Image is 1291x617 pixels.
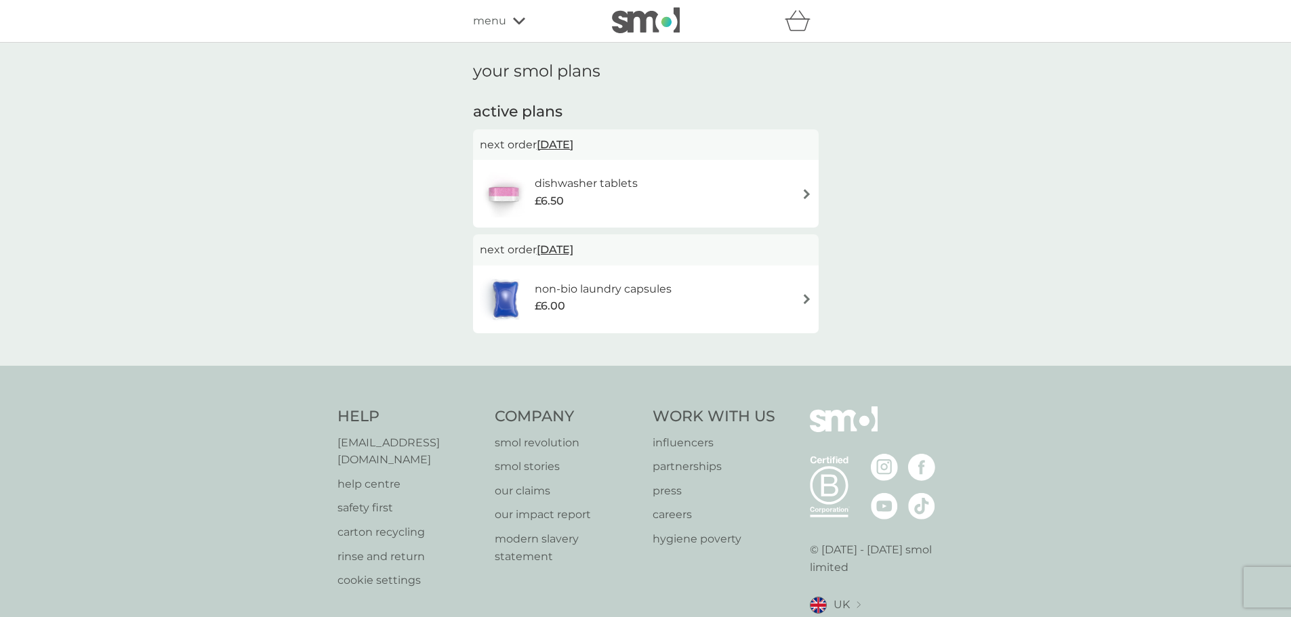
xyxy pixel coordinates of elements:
p: next order [480,136,812,154]
img: visit the smol Facebook page [908,454,935,481]
span: UK [834,596,850,614]
a: cookie settings [337,572,482,589]
img: arrow right [802,189,812,199]
a: influencers [653,434,775,452]
a: [EMAIL_ADDRESS][DOMAIN_NAME] [337,434,482,469]
h4: Work With Us [653,406,775,427]
a: rinse and return [337,548,482,566]
h6: non-bio laundry capsules [535,280,672,298]
a: careers [653,506,775,524]
h4: Company [495,406,639,427]
img: dishwasher tablets [480,170,527,217]
span: £6.00 [535,297,565,315]
span: [DATE] [537,236,573,263]
img: smol [612,7,680,33]
img: select a new location [857,601,861,609]
a: our claims [495,482,639,500]
h4: Help [337,406,482,427]
a: press [653,482,775,500]
img: visit the smol Tiktok page [908,492,935,519]
a: our impact report [495,506,639,524]
a: smol stories [495,458,639,475]
span: [DATE] [537,131,573,158]
a: safety first [337,499,482,517]
img: UK flag [810,597,827,614]
img: visit the smol Instagram page [871,454,898,481]
h2: active plans [473,102,819,123]
a: modern slavery statement [495,530,639,565]
a: help centre [337,475,482,493]
span: menu [473,12,506,30]
a: carton recycling [337,524,482,541]
img: non-bio laundry capsules [480,276,531,323]
span: £6.50 [535,192,564,210]
a: smol revolution [495,434,639,452]
h6: dishwasher tablets [535,175,638,192]
img: smol [810,406,878,452]
p: © [DATE] - [DATE] smol limited [810,541,954,576]
img: arrow right [802,294,812,304]
h1: your smol plans [473,62,819,81]
p: next order [480,241,812,259]
img: visit the smol Youtube page [871,492,898,519]
div: basket [785,7,819,35]
a: partnerships [653,458,775,475]
a: hygiene poverty [653,530,775,548]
